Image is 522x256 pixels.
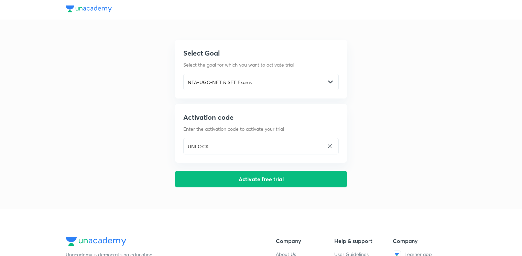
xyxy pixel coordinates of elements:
[328,80,333,84] img: -
[334,237,387,245] h5: Help & support
[183,48,339,58] h5: Select Goal
[66,237,126,246] img: Unacademy Logo
[184,75,325,89] input: Select goal
[393,237,446,245] h5: Company
[183,112,339,123] h5: Activation code
[276,237,329,245] h5: Company
[183,125,339,132] p: Enter the activation code to activate your trial
[66,5,112,14] a: Unacademy
[183,61,339,68] p: Select the goal for which you want to activate trial
[175,171,347,187] button: Activate free trial
[184,139,324,153] input: Enter activation code
[66,5,112,12] img: Unacademy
